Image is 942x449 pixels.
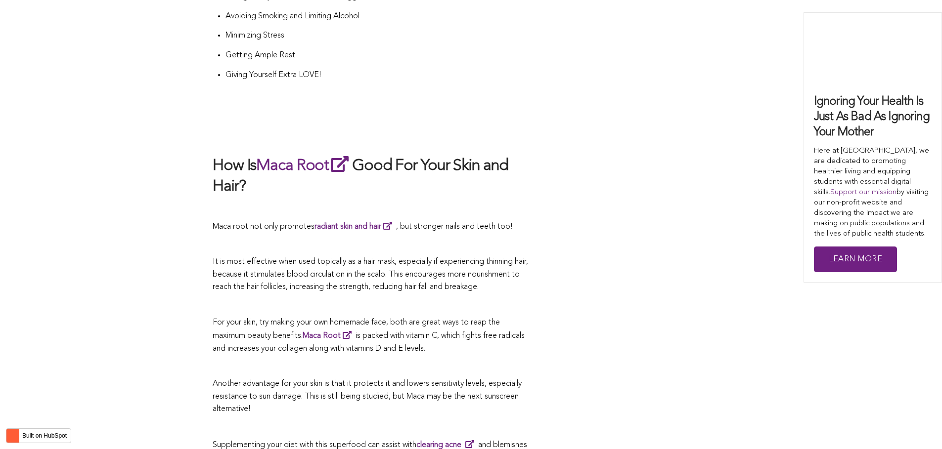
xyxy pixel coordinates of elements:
span: Maca root not only promotes , but stronger nails and teeth too! [213,223,513,231]
a: Maca Root [256,158,352,174]
h2: How Is Good For Your Skin and Hair? [213,154,534,197]
a: Learn More [814,246,897,273]
button: Built on HubSpot [6,428,71,443]
span: For your skin, try making your own homemade face, both are great ways to reap the maximum beauty ... [213,319,500,340]
strong: clearing acne [416,441,461,449]
p: Giving Yourself Extra LOVE! [225,69,534,82]
a: radiant skin and hair [314,223,396,231]
p: Minimizing Stress [225,30,534,42]
p: Getting Ample Rest [225,49,534,62]
label: Built on HubSpot [18,429,71,442]
span: is packed with vitamin C, which fights free radicals and increases your collagen along with vitam... [213,332,525,353]
a: clearing acne [416,441,478,449]
iframe: Chat Widget [893,402,942,449]
a: Maca Root [303,332,356,340]
span: Another advantage for your skin is that it protects it and lowers sensitivity levels, especially ... [213,380,522,413]
span: It is most effective when used topically as a hair mask, especially if experiencing thinning hair... [213,258,528,291]
span: Maca Root [303,332,341,340]
p: Avoiding Smoking and Limiting Alcohol [225,10,534,23]
img: HubSpot sprocket logo [6,430,18,442]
